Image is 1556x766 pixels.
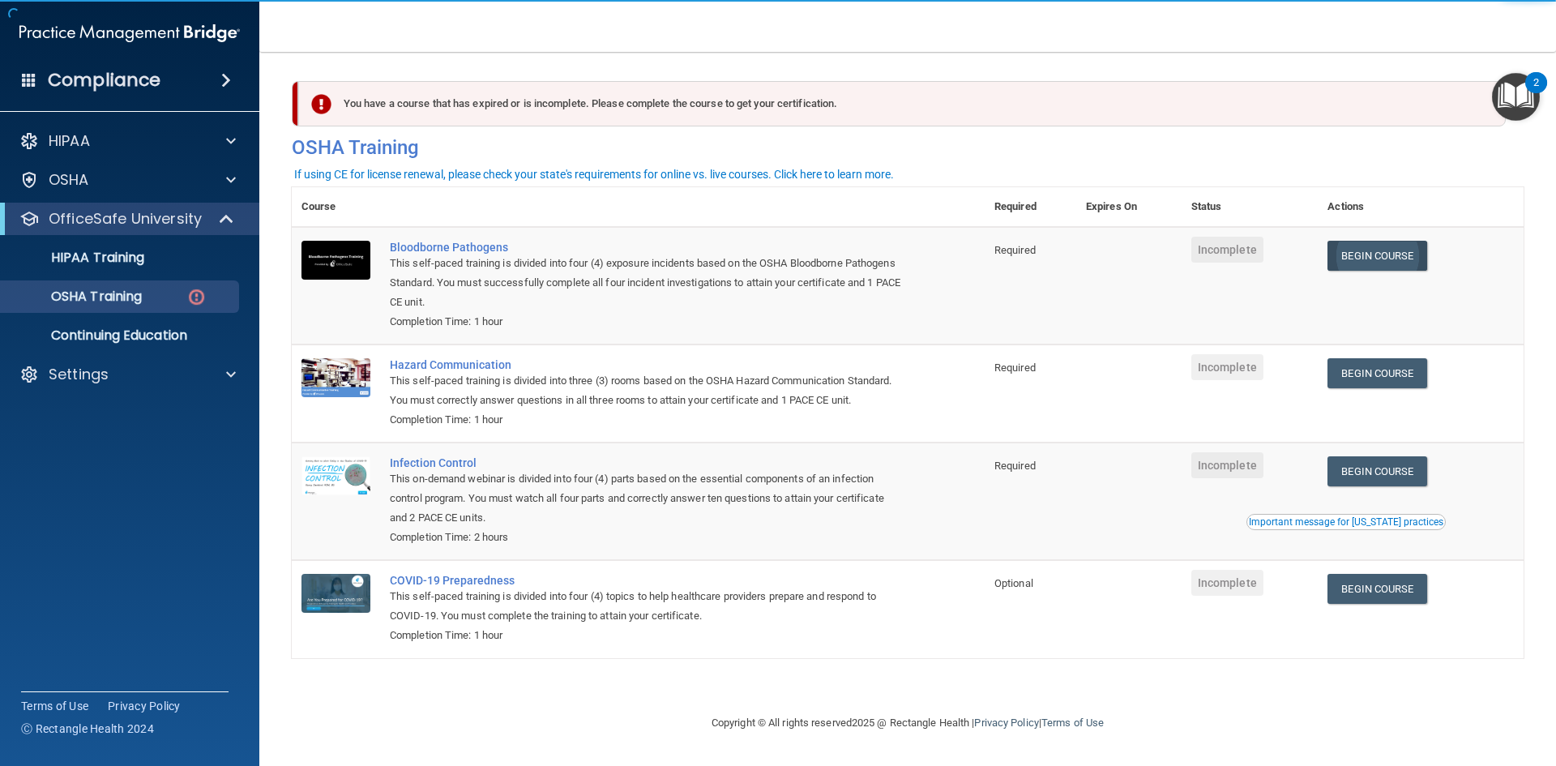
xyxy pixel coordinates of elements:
div: This self-paced training is divided into four (4) exposure incidents based on the OSHA Bloodborne... [390,254,904,312]
h4: Compliance [48,69,160,92]
th: Course [292,187,380,227]
p: OfficeSafe University [49,209,202,229]
button: Open Resource Center, 2 new notifications [1492,73,1540,121]
a: Infection Control [390,456,904,469]
div: Completion Time: 1 hour [390,312,904,332]
img: danger-circle.6113f641.png [186,287,207,307]
a: Hazard Communication [390,358,904,371]
th: Status [1182,187,1319,227]
a: Terms of Use [21,698,88,714]
img: exclamation-circle-solid-danger.72ef9ffc.png [311,94,331,114]
span: Required [994,460,1036,472]
div: Copyright © All rights reserved 2025 @ Rectangle Health | | [612,697,1203,749]
span: Optional [994,577,1033,589]
h4: OSHA Training [292,136,1524,159]
span: Required [994,362,1036,374]
span: Incomplete [1191,237,1263,263]
div: This on-demand webinar is divided into four (4) parts based on the essential components of an inf... [390,469,904,528]
a: Terms of Use [1041,717,1104,729]
button: Read this if you are a dental practitioner in the state of CA [1246,514,1446,530]
a: Begin Course [1327,574,1426,604]
p: Continuing Education [11,327,232,344]
a: Privacy Policy [108,698,181,714]
div: Important message for [US_STATE] practices [1249,517,1443,527]
img: PMB logo [19,17,240,49]
a: Privacy Policy [974,717,1038,729]
a: Settings [19,365,236,384]
a: Bloodborne Pathogens [390,241,904,254]
button: If using CE for license renewal, please check your state's requirements for online vs. live cours... [292,166,896,182]
span: Required [994,244,1036,256]
p: HIPAA Training [11,250,144,266]
div: Completion Time: 1 hour [390,626,904,645]
p: Settings [49,365,109,384]
a: Begin Course [1327,456,1426,486]
th: Expires On [1076,187,1182,227]
th: Actions [1318,187,1524,227]
p: OSHA [49,170,89,190]
th: Required [985,187,1076,227]
span: Incomplete [1191,452,1263,478]
a: COVID-19 Preparedness [390,574,904,587]
a: Begin Course [1327,358,1426,388]
span: Incomplete [1191,570,1263,596]
a: OfficeSafe University [19,209,235,229]
div: This self-paced training is divided into three (3) rooms based on the OSHA Hazard Communication S... [390,371,904,410]
iframe: Drift Widget Chat Controller [1273,651,1537,716]
p: HIPAA [49,131,90,151]
span: Incomplete [1191,354,1263,380]
p: OSHA Training [11,289,142,305]
div: You have a course that has expired or is incomplete. Please complete the course to get your certi... [298,81,1506,126]
span: Ⓒ Rectangle Health 2024 [21,721,154,737]
div: Completion Time: 2 hours [390,528,904,547]
div: If using CE for license renewal, please check your state's requirements for online vs. live cours... [294,169,894,180]
a: HIPAA [19,131,236,151]
div: This self-paced training is divided into four (4) topics to help healthcare providers prepare and... [390,587,904,626]
a: Begin Course [1327,241,1426,271]
div: 2 [1533,83,1539,104]
a: OSHA [19,170,236,190]
div: Completion Time: 1 hour [390,410,904,430]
